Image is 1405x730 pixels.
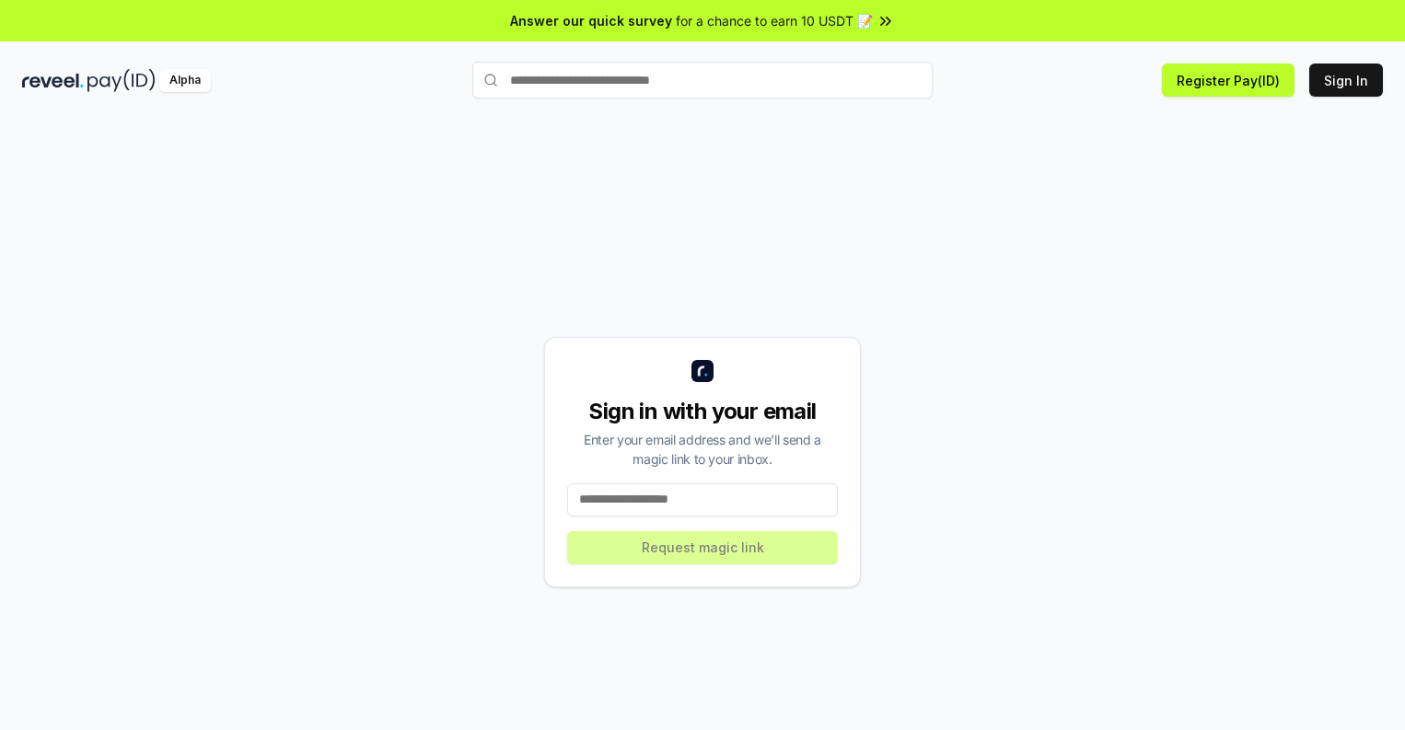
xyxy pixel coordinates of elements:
img: logo_small [691,360,714,382]
span: Answer our quick survey [510,11,672,30]
img: reveel_dark [22,69,84,92]
button: Sign In [1309,64,1383,97]
button: Register Pay(ID) [1162,64,1295,97]
span: for a chance to earn 10 USDT 📝 [676,11,873,30]
img: pay_id [87,69,156,92]
div: Enter your email address and we’ll send a magic link to your inbox. [567,430,838,469]
div: Alpha [159,69,211,92]
div: Sign in with your email [567,397,838,426]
